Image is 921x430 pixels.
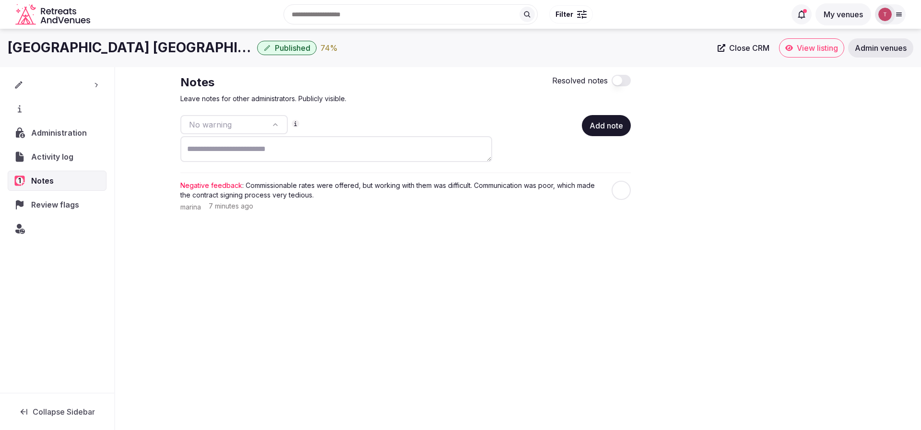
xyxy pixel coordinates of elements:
[549,5,593,23] button: Filter
[209,202,253,210] span: 7 minutes ago
[555,10,573,19] span: Filter
[180,75,346,90] h2: Notes
[8,147,106,167] a: Activity log
[275,43,310,53] span: Published
[31,151,77,163] span: Activity log
[180,94,346,104] p: Leave notes for other administrators. Publicly visible.
[16,177,24,185] span: 1
[582,115,631,136] button: Add note
[33,407,95,417] span: Collapse Sidebar
[180,181,600,200] div: : Commissionable rates were offered, but working with them was difficult. Communication was poor,...
[31,175,58,186] span: Notes
[257,41,317,55] button: Published
[8,401,106,422] button: Collapse Sidebar
[855,43,907,53] span: Admin venues
[815,10,871,19] a: My venues
[552,75,608,86] label: Resolved notes
[209,201,253,211] button: 7 minutes ago
[320,42,338,54] div: 74 %
[15,4,92,25] a: Visit the homepage
[180,202,201,212] button: marina
[8,38,253,57] h1: [GEOGRAPHIC_DATA] [GEOGRAPHIC_DATA]
[729,43,769,53] span: Close CRM
[779,38,844,58] a: View listing
[815,3,871,25] button: My venues
[31,127,91,139] span: Administration
[712,38,775,58] a: Close CRM
[320,42,338,54] button: 74%
[878,8,892,21] img: Thiago Martins
[8,123,106,143] a: Administration
[8,171,106,191] a: 1Notes
[15,4,92,25] svg: Retreats and Venues company logo
[31,199,83,210] span: Review flags
[8,195,106,215] a: Review flags
[797,43,838,53] span: View listing
[180,181,242,189] span: Negative feedback
[848,38,913,58] a: Admin venues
